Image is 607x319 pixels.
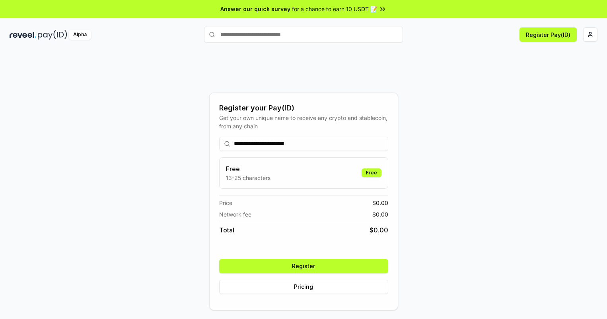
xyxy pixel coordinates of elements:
[226,164,270,174] h3: Free
[219,225,234,235] span: Total
[219,259,388,273] button: Register
[219,114,388,130] div: Get your own unique name to receive any crypto and stablecoin, from any chain
[69,30,91,40] div: Alpha
[226,174,270,182] p: 13-25 characters
[219,199,232,207] span: Price
[372,210,388,218] span: $ 0.00
[10,30,36,40] img: reveel_dark
[219,210,251,218] span: Network fee
[219,102,388,114] div: Register your Pay(ID)
[292,5,377,13] span: for a chance to earn 10 USDT 📝
[362,168,381,177] div: Free
[372,199,388,207] span: $ 0.00
[219,280,388,294] button: Pricing
[519,27,577,42] button: Register Pay(ID)
[38,30,67,40] img: pay_id
[220,5,290,13] span: Answer our quick survey
[370,225,388,235] span: $ 0.00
